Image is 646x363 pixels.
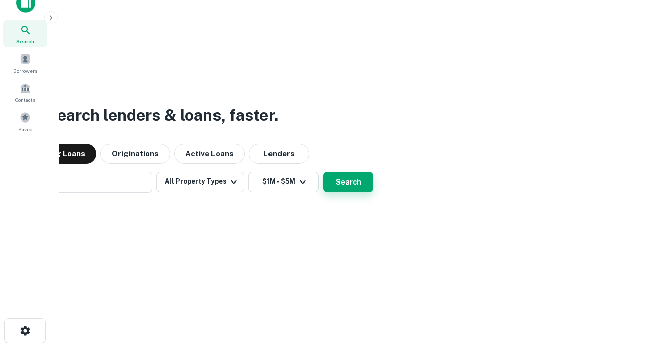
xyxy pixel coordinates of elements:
[13,67,37,75] span: Borrowers
[15,96,35,104] span: Contacts
[248,172,319,192] button: $1M - $5M
[3,79,47,106] a: Contacts
[249,144,309,164] button: Lenders
[596,282,646,331] iframe: Chat Widget
[174,144,245,164] button: Active Loans
[18,125,33,133] span: Saved
[46,103,278,128] h3: Search lenders & loans, faster.
[156,172,244,192] button: All Property Types
[100,144,170,164] button: Originations
[3,108,47,135] a: Saved
[16,37,34,45] span: Search
[323,172,373,192] button: Search
[3,20,47,47] a: Search
[3,49,47,77] a: Borrowers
